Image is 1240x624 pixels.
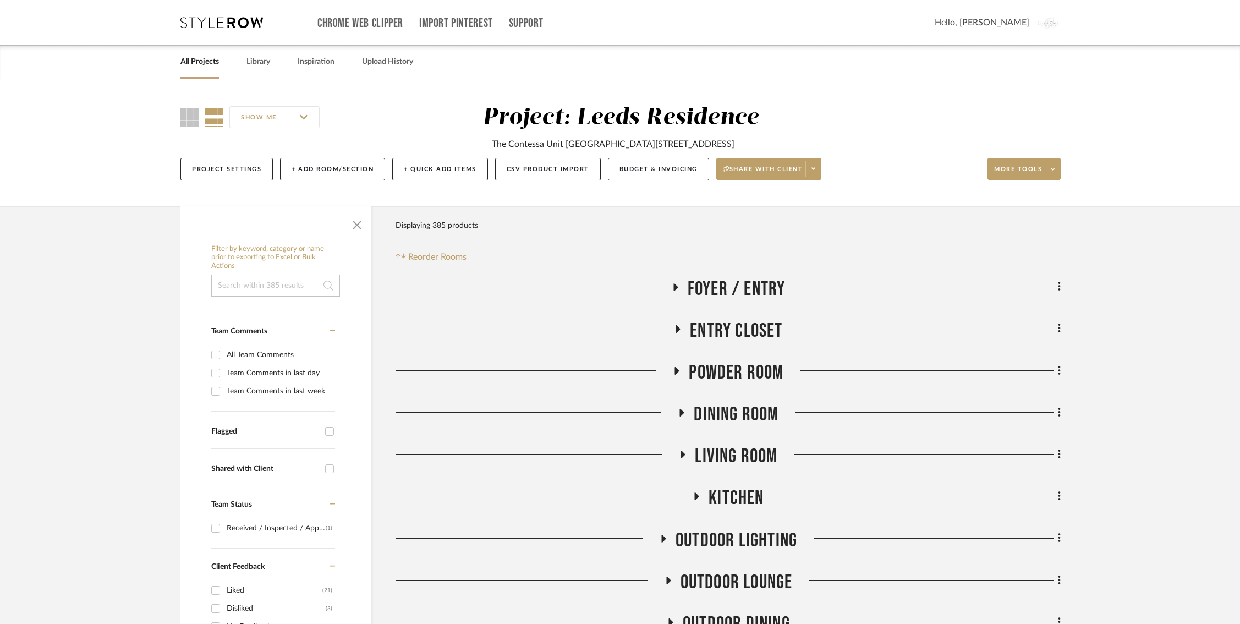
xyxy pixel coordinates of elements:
img: avatar [1038,11,1061,34]
button: + Add Room/Section [280,158,385,180]
a: Support [509,19,544,28]
a: All Projects [180,54,219,69]
button: Budget & Invoicing [608,158,709,180]
div: All Team Comments [227,346,332,364]
div: Displaying 385 products [396,215,478,237]
span: Powder Room [689,361,783,385]
h6: Filter by keyword, category or name prior to exporting to Excel or Bulk Actions [211,245,340,271]
span: Kitchen [709,486,764,510]
button: Close [346,212,368,234]
span: Entry Closet [690,319,782,343]
button: Share with client [716,158,822,180]
input: Search within 385 results [211,275,340,297]
span: Outdoor Lighting [676,529,797,552]
a: Upload History [362,54,413,69]
span: Hello, [PERSON_NAME] [935,16,1029,29]
a: Library [246,54,270,69]
span: Share with client [723,165,803,182]
div: Team Comments in last day [227,364,332,382]
span: Client Feedback [211,563,265,571]
div: Shared with Client [211,464,320,474]
div: (3) [326,600,332,617]
span: Outdoor Lounge [681,571,793,594]
div: Liked [227,582,322,599]
span: Team Status [211,501,252,508]
div: (1) [326,519,332,537]
a: Inspiration [298,54,334,69]
button: Project Settings [180,158,273,180]
div: Team Comments in last week [227,382,332,400]
span: Reorder Rooms [408,250,467,264]
button: More tools [987,158,1061,180]
button: Reorder Rooms [396,250,467,264]
div: The Contessa Unit [GEOGRAPHIC_DATA][STREET_ADDRESS] [492,138,734,151]
a: Import Pinterest [419,19,493,28]
span: Foyer / Entry [688,277,786,301]
span: Living Room [695,445,777,468]
a: Chrome Web Clipper [317,19,403,28]
div: Disliked [227,600,326,617]
div: Flagged [211,427,320,436]
button: + Quick Add Items [392,158,488,180]
span: More tools [994,165,1042,182]
span: Team Comments [211,327,267,335]
div: Received / Inspected / Approved [227,519,326,537]
div: (21) [322,582,332,599]
div: Project: Leeds Residence [482,106,759,129]
button: CSV Product Import [495,158,601,180]
span: Dining Room [694,403,778,426]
